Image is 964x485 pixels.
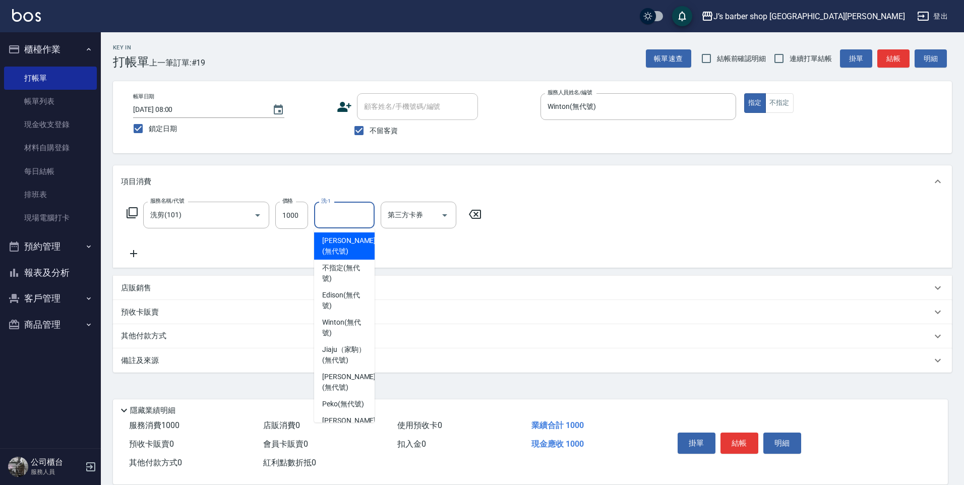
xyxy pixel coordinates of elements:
p: 備註及來源 [121,355,159,366]
h5: 公司櫃台 [31,457,82,467]
a: 現場電腦打卡 [4,206,97,229]
button: 帳單速查 [646,49,691,68]
span: 會員卡販賣 0 [263,439,308,449]
span: Edison (無代號) [322,290,367,311]
button: 報表及分析 [4,260,97,286]
button: 登出 [913,7,952,26]
span: [PERSON_NAME] (無代號) [322,415,376,437]
button: 結帳 [720,433,758,454]
span: 現金應收 1000 [531,439,584,449]
div: 店販銷售 [113,276,952,300]
img: Person [8,457,28,477]
button: 商品管理 [4,312,97,338]
span: [PERSON_NAME] (無代號) [322,235,376,257]
input: YYYY/MM/DD hh:mm [133,101,262,118]
a: 排班表 [4,183,97,206]
span: 不留客資 [370,126,398,136]
a: 材料自購登錄 [4,136,97,159]
button: 明細 [763,433,801,454]
span: 其他付款方式 0 [129,458,182,467]
span: 扣入金 0 [397,439,426,449]
p: 其他付款方式 [121,331,171,342]
span: 預收卡販賣 0 [129,439,174,449]
div: 其他付款方式 [113,324,952,348]
label: 服務名稱/代號 [150,197,184,205]
p: 項目消費 [121,176,151,187]
div: 項目消費 [113,165,952,198]
span: 使用預收卡 0 [397,420,442,430]
p: 預收卡販賣 [121,307,159,318]
button: save [672,6,692,26]
span: Winton (無代號) [322,317,367,338]
a: 帳單列表 [4,90,97,113]
a: 每日結帳 [4,160,97,183]
button: J’s barber shop [GEOGRAPHIC_DATA][PERSON_NAME] [697,6,909,27]
span: 鎖定日期 [149,124,177,134]
div: 預收卡販賣 [113,300,952,324]
span: 上一筆訂單:#19 [149,56,206,69]
button: 客戶管理 [4,285,97,312]
label: 帳單日期 [133,93,154,100]
button: 掛單 [678,433,715,454]
a: 打帳單 [4,67,97,90]
span: 服務消費 1000 [129,420,179,430]
h2: Key In [113,44,149,51]
button: Choose date, selected date is 2025-08-12 [266,98,290,122]
div: 備註及來源 [113,348,952,373]
span: 結帳前確認明細 [717,53,766,64]
button: Open [437,207,453,223]
span: Jiaju（家駒） (無代號) [322,344,367,366]
label: 價格 [282,197,293,205]
button: 結帳 [877,49,910,68]
button: 不指定 [765,93,794,113]
button: 明細 [915,49,947,68]
a: 現金收支登錄 [4,113,97,136]
span: 紅利點數折抵 0 [263,458,316,467]
span: [PERSON_NAME] (無代號) [322,372,376,393]
button: 掛單 [840,49,872,68]
img: Logo [12,9,41,22]
span: Peko (無代號) [322,399,364,409]
button: 指定 [744,93,766,113]
label: 服務人員姓名/編號 [548,89,592,96]
span: 店販消費 0 [263,420,300,430]
p: 服務人員 [31,467,82,476]
button: 預約管理 [4,233,97,260]
button: 櫃檯作業 [4,36,97,63]
span: 不指定 (無代號) [322,263,367,284]
p: 隱藏業績明細 [130,405,175,416]
button: Open [250,207,266,223]
p: 店販銷售 [121,283,151,293]
span: 連續打單結帳 [790,53,832,64]
span: 業績合計 1000 [531,420,584,430]
label: 洗-1 [321,197,331,205]
h3: 打帳單 [113,55,149,69]
div: J’s barber shop [GEOGRAPHIC_DATA][PERSON_NAME] [713,10,905,23]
